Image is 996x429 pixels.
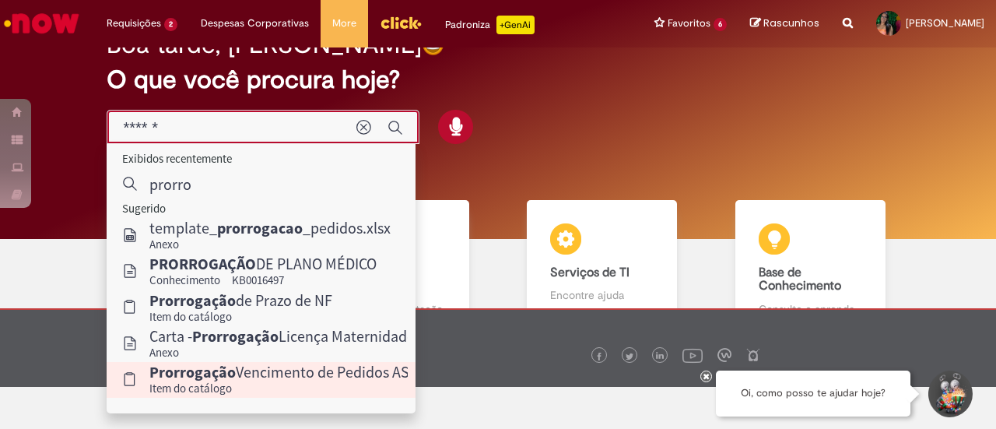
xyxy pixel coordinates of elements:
div: Oi, como posso te ajudar hoje? [716,371,910,417]
span: Favoritos [668,16,710,31]
img: logo_footer_naosei.png [746,348,760,362]
span: More [332,16,356,31]
img: logo_footer_youtube.png [682,345,703,365]
span: 6 [714,18,727,31]
p: Consulte e aprenda [759,301,862,317]
p: +GenAi [496,16,535,34]
p: Encontre ajuda [550,287,654,303]
span: Requisições [107,16,161,31]
b: Serviços de TI [550,265,630,280]
img: logo_footer_facebook.png [595,353,603,360]
h2: O que você procura hoje? [107,66,889,93]
a: Tirar dúvidas Tirar dúvidas com Lupi Assist e Gen Ai [82,200,290,335]
a: Base de Conhecimento Consulte e aprenda [707,200,915,335]
a: Rascunhos [750,16,819,31]
img: click_logo_yellow_360x200.png [380,11,422,34]
button: Iniciar Conversa de Suporte [926,371,973,417]
img: logo_footer_workplace.png [717,348,731,362]
div: Padroniza [445,16,535,34]
img: logo_footer_linkedin.png [656,352,664,361]
span: 2 [164,18,177,31]
span: [PERSON_NAME] [906,16,984,30]
span: Despesas Corporativas [201,16,309,31]
span: Rascunhos [763,16,819,30]
a: Serviços de TI Encontre ajuda [498,200,707,335]
h2: Boa tarde, [PERSON_NAME] [107,31,422,58]
img: ServiceNow [2,8,82,39]
b: Base de Conhecimento [759,265,841,294]
img: logo_footer_twitter.png [626,353,633,360]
